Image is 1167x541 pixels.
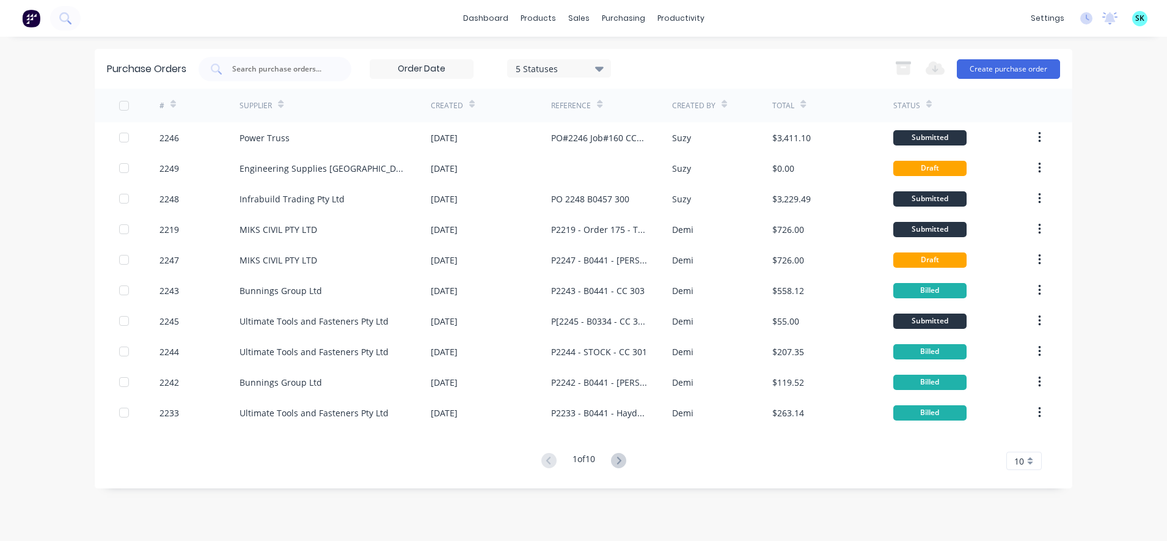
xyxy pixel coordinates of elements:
[551,193,629,205] div: PO 2248 B0457 300
[431,193,458,205] div: [DATE]
[431,284,458,297] div: [DATE]
[672,284,693,297] div: Demi
[159,100,164,111] div: #
[240,345,389,358] div: Ultimate Tools and Fasteners Pty Ltd
[514,9,562,28] div: products
[431,100,463,111] div: Created
[159,407,179,419] div: 2233
[893,191,967,207] div: Submitted
[22,9,40,28] img: Factory
[431,345,458,358] div: [DATE]
[893,100,920,111] div: Status
[772,254,804,267] div: $726.00
[240,162,406,175] div: Engineering Supplies [GEOGRAPHIC_DATA]
[573,452,595,470] div: 1 of 10
[551,345,647,358] div: P2244 - STOCK - CC 301
[672,254,693,267] div: Demi
[240,254,317,267] div: MIKS CIVIL PTY LTD
[240,131,290,144] div: Power Truss
[772,100,794,111] div: Total
[772,315,799,328] div: $55.00
[957,59,1060,79] button: Create purchase order
[240,284,322,297] div: Bunnings Group Ltd
[551,407,647,419] div: P2233 - B0441 - Haydens St - CC 301
[431,254,458,267] div: [DATE]
[672,407,693,419] div: Demi
[672,100,715,111] div: Created By
[772,345,804,358] div: $207.35
[240,100,272,111] div: Supplier
[893,314,967,329] div: Submitted
[596,9,651,28] div: purchasing
[159,376,179,389] div: 2242
[159,193,179,205] div: 2248
[159,223,179,236] div: 2219
[772,376,804,389] div: $119.52
[431,376,458,389] div: [DATE]
[772,407,804,419] div: $263.14
[551,376,647,389] div: P2242 - B0441 - [PERSON_NAME] - CC 303
[893,252,967,268] div: Draft
[772,223,804,236] div: $726.00
[159,131,179,144] div: 2246
[240,315,389,328] div: Ultimate Tools and Fasteners Pty Ltd
[772,193,811,205] div: $3,229.49
[551,100,591,111] div: Reference
[893,344,967,359] div: Billed
[672,315,693,328] div: Demi
[240,223,317,236] div: MIKS CIVIL PTY LTD
[551,254,647,267] div: P2247 - B0441 - [PERSON_NAME] - CC 304
[370,60,473,78] input: Order Date
[1135,13,1144,24] span: SK
[893,130,967,145] div: Submitted
[672,345,693,358] div: Demi
[159,162,179,175] div: 2249
[516,62,603,75] div: 5 Statuses
[551,223,647,236] div: P2219 - Order 175 - Teeny Tiny - Home 426 - CC 304
[431,223,458,236] div: [DATE]
[240,193,345,205] div: Infrabuild Trading Pty Ltd
[551,284,645,297] div: P2243 - B0441 - CC 303
[893,222,967,237] div: Submitted
[1025,9,1070,28] div: settings
[551,131,647,144] div: PO#2246 Job#160 CC#302
[672,193,691,205] div: Suzy
[431,162,458,175] div: [DATE]
[231,63,332,75] input: Search purchase orders...
[772,131,811,144] div: $3,411.10
[672,376,693,389] div: Demi
[159,254,179,267] div: 2247
[159,315,179,328] div: 2245
[457,9,514,28] a: dashboard
[107,62,186,76] div: Purchase Orders
[431,315,458,328] div: [DATE]
[159,345,179,358] div: 2244
[240,376,322,389] div: Bunnings Group Ltd
[651,9,711,28] div: productivity
[1014,455,1024,468] span: 10
[159,284,179,297] div: 2243
[431,131,458,144] div: [DATE]
[672,131,691,144] div: Suzy
[431,407,458,419] div: [DATE]
[672,223,693,236] div: Demi
[893,405,967,421] div: Billed
[893,283,967,298] div: Billed
[893,375,967,390] div: Billed
[772,162,794,175] div: $0.00
[551,315,647,328] div: P[2245 - B0334 - CC 301
[672,162,691,175] div: Suzy
[772,284,804,297] div: $558.12
[562,9,596,28] div: sales
[893,161,967,176] div: Draft
[240,407,389,419] div: Ultimate Tools and Fasteners Pty Ltd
